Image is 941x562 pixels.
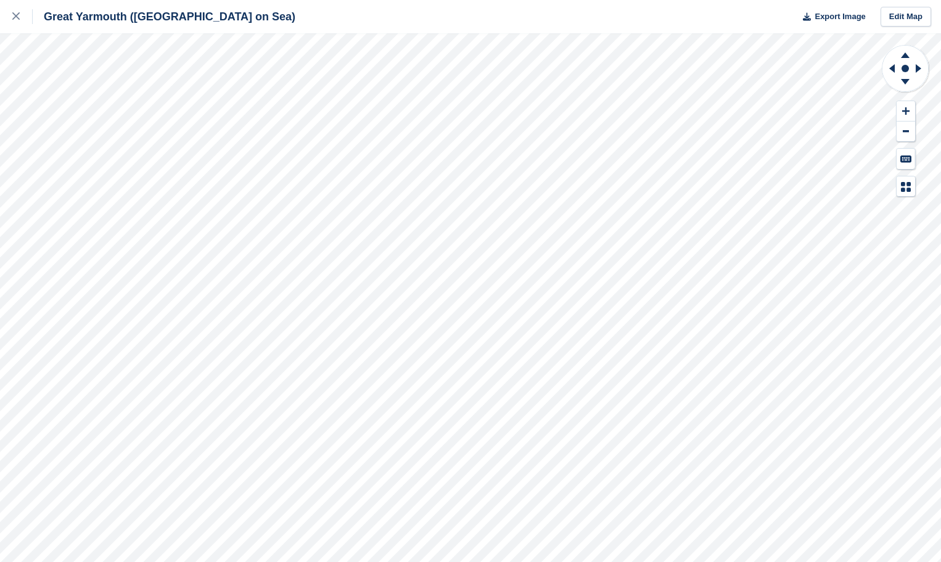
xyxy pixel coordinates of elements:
[881,7,931,27] a: Edit Map
[795,7,866,27] button: Export Image
[897,101,915,122] button: Zoom In
[897,176,915,197] button: Map Legend
[897,149,915,169] button: Keyboard Shortcuts
[897,122,915,142] button: Zoom Out
[33,9,295,24] div: Great Yarmouth ([GEOGRAPHIC_DATA] on Sea)
[815,10,865,23] span: Export Image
